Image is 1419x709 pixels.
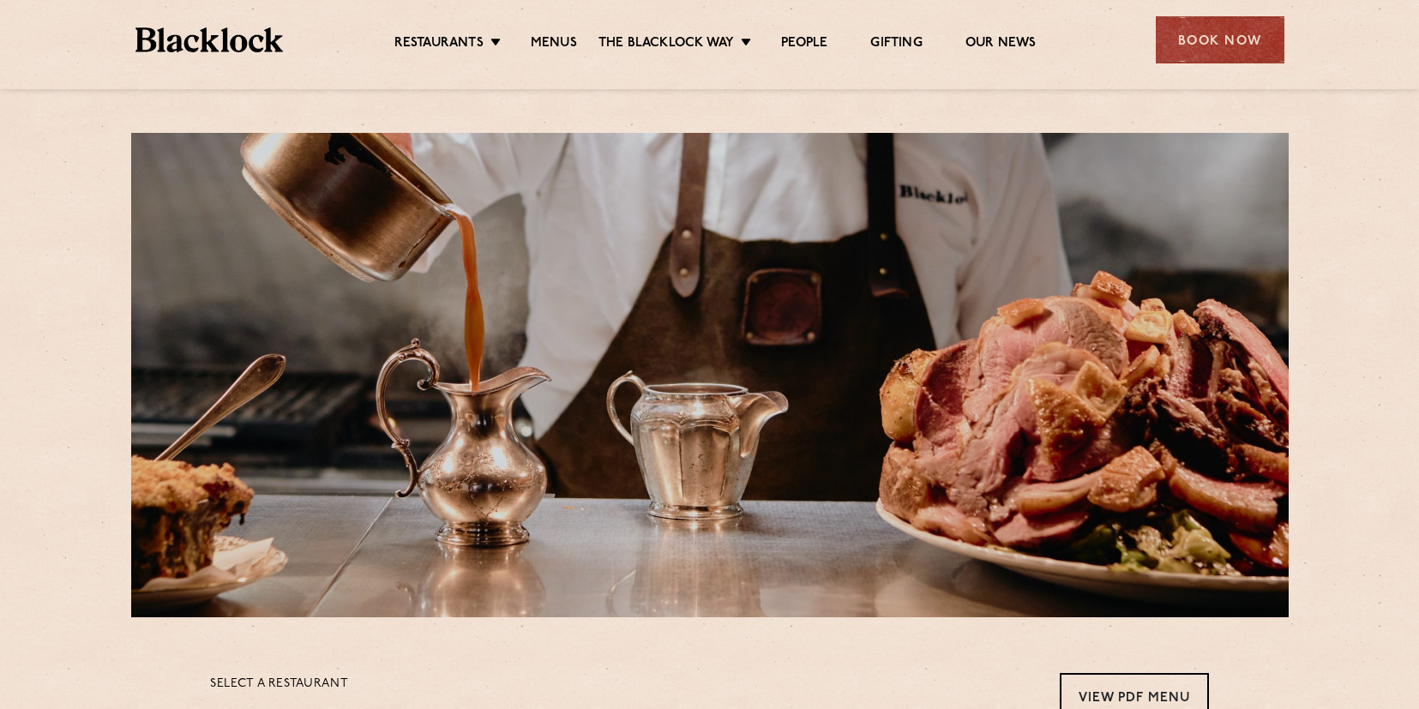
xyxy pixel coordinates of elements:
[781,35,827,54] a: People
[598,35,734,54] a: The Blacklock Way
[531,35,577,54] a: Menus
[965,35,1037,54] a: Our News
[135,27,284,52] img: BL_Textured_Logo-footer-cropped.svg
[1156,16,1284,63] div: Book Now
[394,35,484,54] a: Restaurants
[870,35,922,54] a: Gifting
[210,673,348,695] p: Select a restaurant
